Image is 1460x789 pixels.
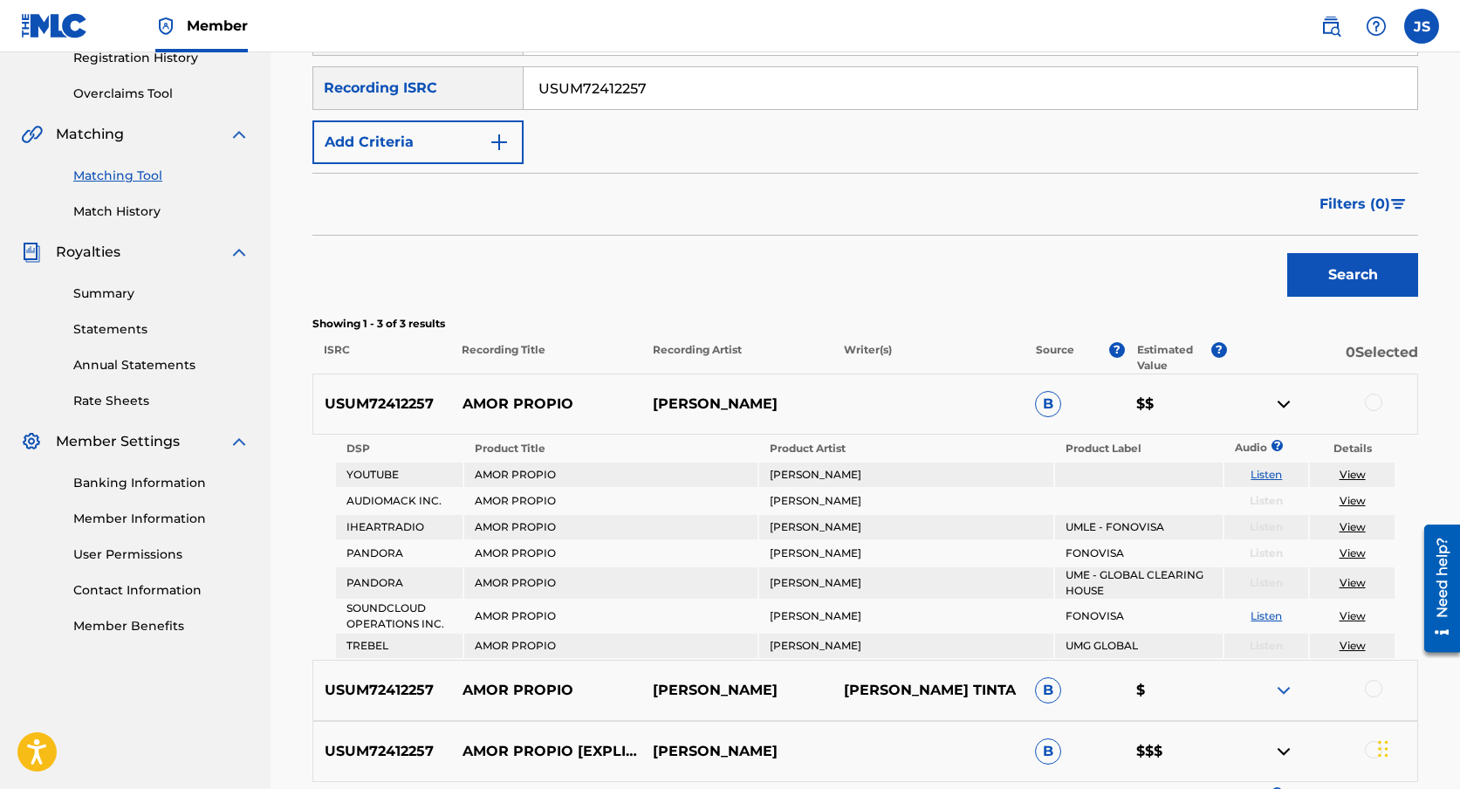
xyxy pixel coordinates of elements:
[1340,520,1366,533] a: View
[336,436,462,461] th: DSP
[21,124,43,145] img: Matching
[464,515,758,539] td: AMOR PROPIO
[1378,723,1388,775] div: Drag
[73,167,250,185] a: Matching Tool
[336,541,462,566] td: PANDORA
[1224,519,1308,535] p: Listen
[759,463,1053,487] td: [PERSON_NAME]
[312,120,524,164] button: Add Criteria
[155,16,176,37] img: Top Rightsholder
[464,463,758,487] td: AMOR PROPIO
[1310,436,1394,461] th: Details
[759,489,1053,513] td: [PERSON_NAME]
[464,436,758,461] th: Product Title
[1277,440,1278,451] span: ?
[1359,9,1394,44] div: Help
[641,342,833,374] p: Recording Artist
[73,617,250,635] a: Member Benefits
[336,567,462,599] td: PANDORA
[73,392,250,410] a: Rate Sheets
[336,634,462,658] td: TREBEL
[73,285,250,303] a: Summary
[336,515,462,539] td: IHEARTRADIO
[1035,738,1061,765] span: B
[229,242,250,263] img: expand
[1391,199,1406,209] img: filter
[1224,493,1308,509] p: Listen
[464,600,758,632] td: AMOR PROPIO
[73,202,250,221] a: Match History
[464,541,758,566] td: AMOR PROPIO
[449,342,641,374] p: Recording Title
[1404,9,1439,44] div: User Menu
[759,515,1053,539] td: [PERSON_NAME]
[641,394,833,415] p: [PERSON_NAME]
[759,436,1053,461] th: Product Artist
[21,431,42,452] img: Member Settings
[1366,16,1387,37] img: help
[1224,545,1308,561] p: Listen
[1055,436,1223,461] th: Product Label
[450,680,641,701] p: AMOR PROPIO
[450,394,641,415] p: AMOR PROPIO
[336,489,462,513] td: AUDIOMACK INC.
[1224,638,1308,654] p: Listen
[759,567,1053,599] td: [PERSON_NAME]
[1273,394,1294,415] img: contract
[833,680,1024,701] p: [PERSON_NAME] TINTA
[1036,342,1074,374] p: Source
[464,634,758,658] td: AMOR PROPIO
[1055,515,1223,539] td: UMLE - FONOVISA
[73,474,250,492] a: Banking Information
[313,741,450,762] p: USUM72412257
[1224,440,1245,456] p: Audio
[759,600,1053,632] td: [PERSON_NAME]
[1340,494,1366,507] a: View
[21,13,88,38] img: MLC Logo
[641,741,833,762] p: [PERSON_NAME]
[759,634,1053,658] td: [PERSON_NAME]
[1340,576,1366,589] a: View
[56,431,180,452] span: Member Settings
[1287,253,1418,297] button: Search
[1309,182,1418,226] button: Filters (0)
[312,12,1418,305] form: Search Form
[336,600,462,632] td: SOUNDCLOUD OPERATIONS INC.
[1340,468,1366,481] a: View
[56,124,124,145] span: Matching
[1055,600,1223,632] td: FONOVISA
[312,316,1418,332] p: Showing 1 - 3 of 3 results
[1109,342,1125,358] span: ?
[1227,342,1418,374] p: 0 Selected
[1340,546,1366,559] a: View
[1340,639,1366,652] a: View
[73,49,250,67] a: Registration History
[1125,741,1226,762] p: $$$
[1055,567,1223,599] td: UME - GLOBAL CLEARING HOUSE
[73,85,250,103] a: Overclaims Tool
[1273,741,1294,762] img: contract
[73,545,250,564] a: User Permissions
[1125,680,1226,701] p: $
[73,510,250,528] a: Member Information
[450,741,641,762] p: AMOR PROPIO [EXPLICIT]
[489,132,510,153] img: 9d2ae6d4665cec9f34b9.svg
[1035,391,1061,417] span: B
[1320,16,1341,37] img: search
[833,342,1024,374] p: Writer(s)
[1273,680,1294,701] img: expand
[313,394,450,415] p: USUM72412257
[1211,342,1227,358] span: ?
[464,489,758,513] td: AMOR PROPIO
[464,567,758,599] td: AMOR PROPIO
[1224,575,1308,591] p: Listen
[336,463,462,487] td: YOUTUBE
[1137,342,1211,374] p: Estimated Value
[21,242,42,263] img: Royalties
[1373,705,1460,789] iframe: Chat Widget
[73,320,250,339] a: Statements
[1313,9,1348,44] a: Public Search
[759,541,1053,566] td: [PERSON_NAME]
